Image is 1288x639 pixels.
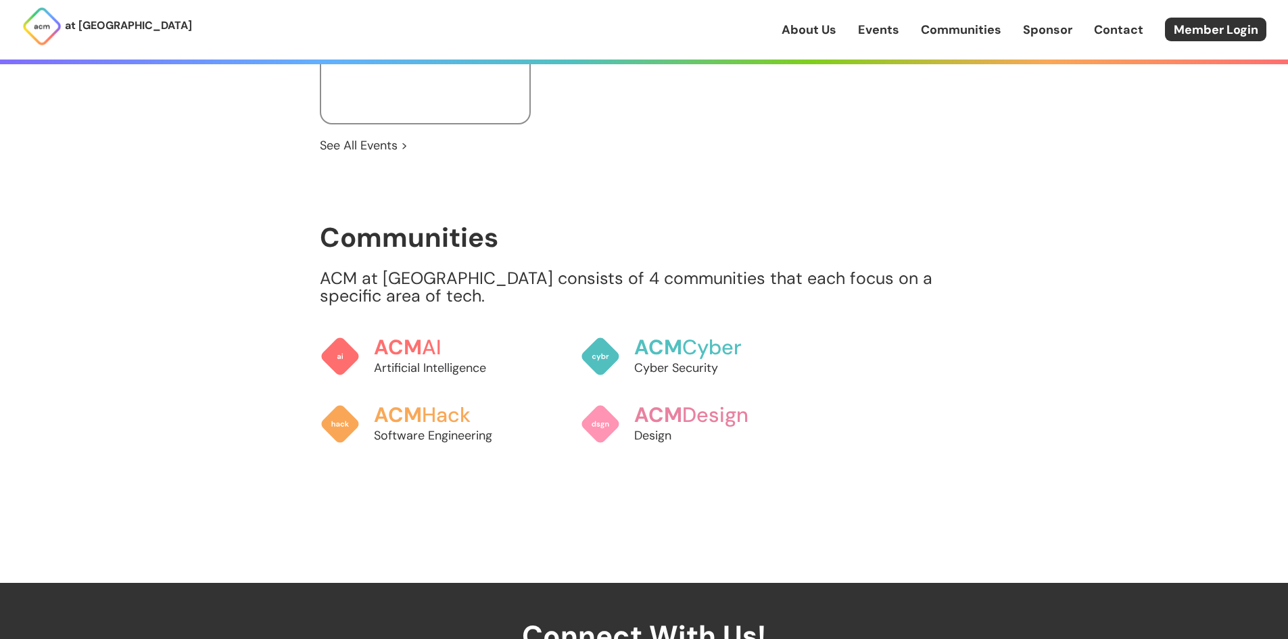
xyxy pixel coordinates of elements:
a: Communities [921,21,1001,39]
a: See All Events > [320,137,408,154]
p: Artificial Intelligence [374,359,516,377]
p: ACM at [GEOGRAPHIC_DATA] consists of 4 communities that each focus on a specific area of tech. [320,270,969,305]
p: Software Engineering [374,427,516,444]
a: Sponsor [1023,21,1072,39]
img: ACM AI [320,336,360,377]
h3: AI [374,336,516,359]
a: ACMAIArtificial Intelligence [320,323,516,390]
p: Design [634,427,776,444]
a: Contact [1094,21,1143,39]
a: ACMDesignDesign [580,390,776,458]
img: ACM Hack [320,404,360,444]
a: ACMCyberCyber Security [580,323,776,390]
h3: Cyber [634,336,776,359]
span: ACM [374,334,422,360]
a: Member Login [1165,18,1266,41]
a: About Us [782,21,836,39]
span: ACM [634,402,682,428]
h3: Hack [374,404,516,427]
h1: Communities [320,222,969,252]
img: ACM Logo [22,6,62,47]
h3: Design [634,404,776,427]
span: ACM [634,334,682,360]
a: Events [858,21,899,39]
a: ACMHackSoftware Engineering [320,390,516,458]
img: ACM Cyber [580,336,621,377]
img: ACM Design [580,404,621,444]
a: at [GEOGRAPHIC_DATA] [22,6,192,47]
p: Cyber Security [634,359,776,377]
p: at [GEOGRAPHIC_DATA] [65,17,192,34]
span: ACM [374,402,422,428]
